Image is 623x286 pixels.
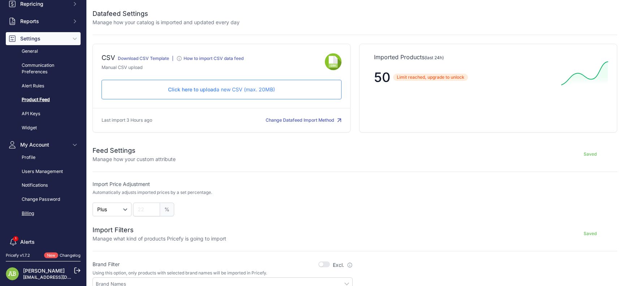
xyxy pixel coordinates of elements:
p: Last import 3 Hours ago [102,117,152,124]
label: Import Price Adjustment [93,181,353,188]
button: Saved [563,228,617,239]
label: Excl. [333,261,353,269]
a: Change Password [6,193,81,206]
label: Brand Filter [93,261,120,268]
a: Users Management [6,165,81,178]
span: Reports [20,18,68,25]
span: 50 [374,69,390,85]
p: Manual CSV upload [102,64,325,71]
span: Click here to upload [168,86,216,92]
p: Manage what kind of products Pricefy is going to import [93,235,226,242]
a: Alerts [6,235,81,248]
div: How to import CSV data feed [184,56,244,61]
a: Product Feed [6,94,81,106]
p: Imported Products [374,53,602,61]
p: a new CSV (max. 20MB) [108,86,335,93]
div: Pricefy v1.7.2 [6,252,30,259]
div: CSV [102,53,115,64]
a: Changelog [60,253,81,258]
span: New [44,252,58,259]
a: How to import CSV data feed [176,57,244,62]
span: (last 24h) [425,55,444,60]
span: Limit reached, upgrade to unlock [393,74,468,81]
h2: Datafeed Settings [93,9,240,19]
a: Download CSV Template [118,56,169,61]
p: Automatically adjusts imported prices by a set percentage. [93,190,212,195]
span: My Account [20,141,68,148]
p: Using this option, only products with selected brand names will be imported in Pricefy. [93,270,353,276]
button: Reports [6,15,81,28]
a: [PERSON_NAME] [23,268,65,274]
a: Profile [6,151,81,164]
h2: Feed Settings [93,146,176,156]
input: 22 [133,203,160,216]
h2: Import Filters [93,225,226,235]
p: Manage how your catalog is imported and updated every day [93,19,240,26]
a: [EMAIL_ADDRESS][DOMAIN_NAME] [23,274,99,280]
a: Alert Rules [6,80,81,92]
a: Notifications [6,179,81,192]
button: Settings [6,32,81,45]
button: My Account [6,138,81,151]
a: API Keys [6,108,81,120]
span: % [160,203,174,216]
button: Saved [563,148,617,160]
p: Manage how your custom attribute [93,156,176,163]
span: Repricing [20,0,68,8]
a: Communication Preferences [6,59,81,78]
a: General [6,45,81,58]
span: Settings [20,35,68,42]
a: Widget [6,122,81,134]
a: Billing [6,207,81,220]
div: | [172,56,173,64]
button: Change Datafeed Import Method [266,117,341,124]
